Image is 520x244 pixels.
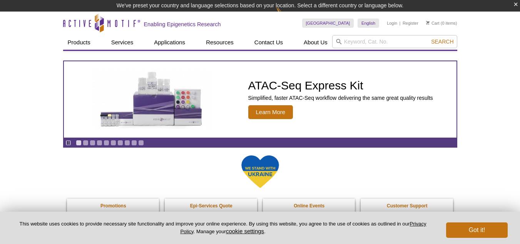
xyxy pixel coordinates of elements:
[76,140,82,146] a: Go to slide 1
[294,203,324,209] strong: Online Events
[190,203,232,209] strong: Epi-Services Quote
[403,20,418,26] a: Register
[107,35,138,50] a: Services
[89,70,216,129] img: ATAC-Seq Express Kit
[144,21,221,28] h2: Enabling Epigenetics Research
[110,140,116,146] a: Go to slide 6
[138,140,144,146] a: Go to slide 10
[250,35,288,50] a: Contact Us
[12,220,433,235] p: This website uses cookies to provide necessary site functionality and improve your online experie...
[332,35,457,48] input: Keyword, Cat. No.
[400,19,401,28] li: |
[387,20,397,26] a: Login
[446,222,508,238] button: Got it!
[387,203,427,209] strong: Customer Support
[65,140,71,146] a: Toggle autoplay
[431,39,453,45] span: Search
[83,140,89,146] a: Go to slide 2
[248,105,293,119] span: Learn More
[426,19,457,28] li: (0 items)
[248,94,433,101] p: Simplified, faster ATAC-Seq workflow delivering the same great quality results
[97,140,102,146] a: Go to slide 4
[263,199,356,213] a: Online Events
[67,199,160,213] a: Promotions
[226,228,264,234] button: cookie settings
[358,19,379,28] a: English
[276,6,296,24] img: Change Here
[302,19,354,28] a: [GEOGRAPHIC_DATA]
[64,61,456,138] a: ATAC-Seq Express Kit ATAC-Seq Express Kit Simplified, faster ATAC-Seq workflow delivering the sam...
[429,38,456,45] button: Search
[426,20,440,26] a: Cart
[117,140,123,146] a: Go to slide 7
[90,140,95,146] a: Go to slide 3
[63,35,95,50] a: Products
[131,140,137,146] a: Go to slide 9
[104,140,109,146] a: Go to slide 5
[64,61,456,138] article: ATAC-Seq Express Kit
[299,35,332,50] a: About Us
[180,221,426,234] a: Privacy Policy
[149,35,190,50] a: Applications
[426,21,430,25] img: Your Cart
[100,203,126,209] strong: Promotions
[124,140,130,146] a: Go to slide 8
[241,155,279,189] img: We Stand With Ukraine
[361,199,454,213] a: Customer Support
[248,80,433,91] h2: ATAC-Seq Express Kit
[165,199,258,213] a: Epi-Services Quote
[201,35,238,50] a: Resources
